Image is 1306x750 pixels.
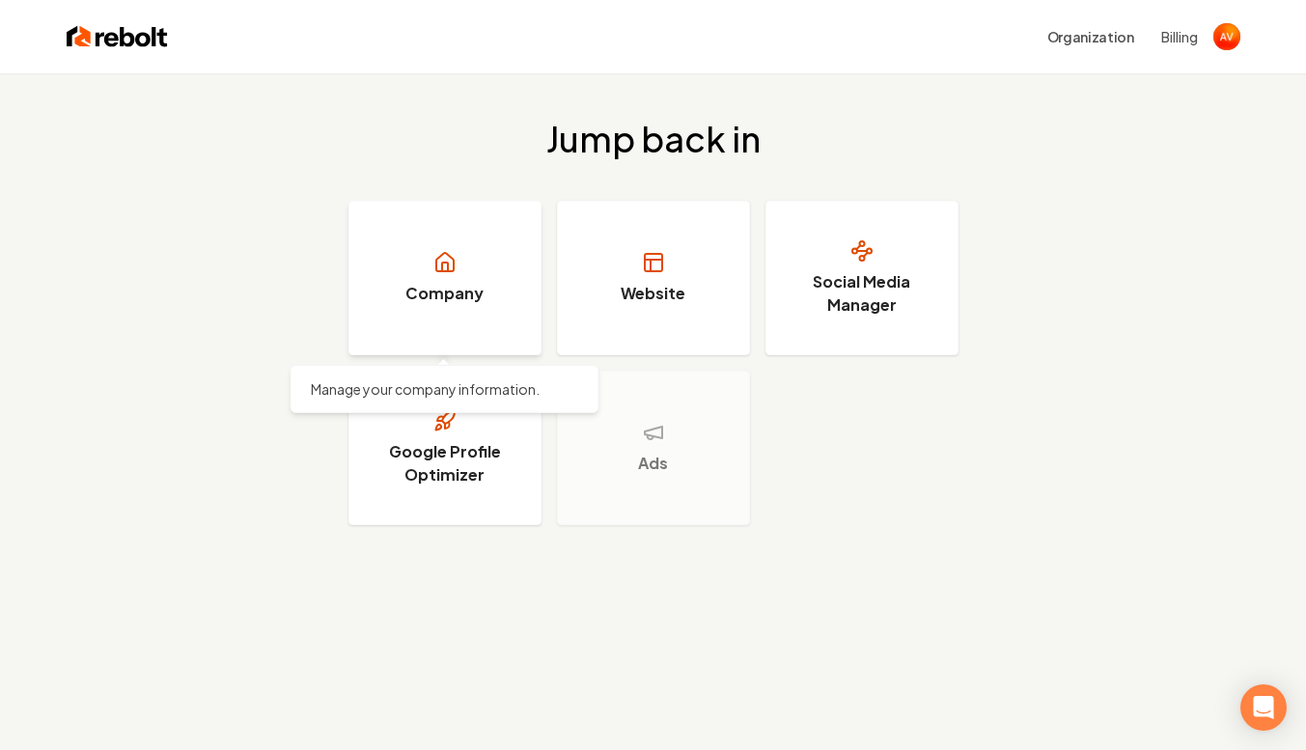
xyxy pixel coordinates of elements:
a: Google Profile Optimizer [348,371,542,525]
img: Rebolt Logo [67,23,168,50]
a: Website [557,201,750,355]
button: Organization [1036,19,1146,54]
div: Open Intercom Messenger [1240,684,1287,731]
h3: Ads [638,452,668,475]
h2: Jump back in [546,120,761,158]
h3: Website [621,282,685,305]
h3: Social Media Manager [790,270,934,317]
img: Ana Villa [1213,23,1240,50]
h3: Google Profile Optimizer [373,440,517,486]
button: Open user button [1213,23,1240,50]
p: Manage your company information. [311,379,579,399]
h3: Company [405,282,484,305]
a: Social Media Manager [765,201,959,355]
a: Company [348,201,542,355]
button: Billing [1161,27,1198,46]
